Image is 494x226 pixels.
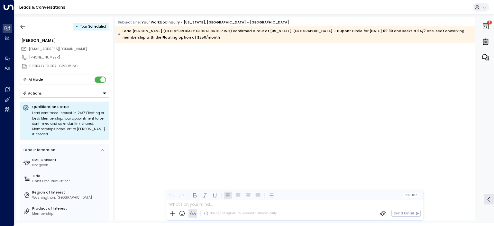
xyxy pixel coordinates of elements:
[20,89,109,98] div: Button group with a nested menu
[32,211,107,216] div: Membership
[487,21,492,24] span: 1
[29,64,109,69] div: BROKAZY GLOBAL GROUP INC
[286,40,304,46] div: [DATE]
[403,193,419,197] button: Cc|Bcc
[142,20,289,25] div: Your Workbox Inquiry - [US_STATE], [GEOGRAPHIC_DATA] - [GEOGRAPHIC_DATA]
[32,206,107,211] label: Product of Interest
[118,28,472,41] div: Lead [PERSON_NAME] (CEO of BROKAZY GLOBAL GROUP INC) confirmed a tour at [US_STATE], [GEOGRAPHIC_...
[32,195,107,200] div: Washingthon, [GEOGRAPHIC_DATA]
[118,20,141,25] span: Subject Line:
[32,190,107,195] label: Region of Interest
[76,22,78,31] div: •
[480,19,491,33] button: 1
[29,77,43,83] div: AI Mode
[29,47,87,51] span: [EMAIL_ADDRESS][DOMAIN_NAME]
[22,148,55,153] div: Lead Information
[168,191,175,199] button: Undo
[405,194,417,197] span: Cc Bcc
[80,24,106,29] span: Tour Scheduled
[32,163,107,168] div: Not given
[32,104,106,109] p: Qualification Status
[32,158,107,163] label: SMS Consent
[21,38,109,43] div: [PERSON_NAME]
[19,5,65,10] a: Leads & Conversations
[204,211,277,216] div: The agent signature is added automatically
[29,47,87,52] span: brokazy@gmail.com
[32,174,107,179] label: Title
[32,111,106,137] div: Lead confirmed interest in 24/7 Floating or Desk Membership; tour appointment to be confirmed and...
[20,89,109,98] button: Actions
[178,191,185,199] button: Redo
[23,91,42,95] div: Actions
[29,55,109,60] div: [PHONE_NUMBER]
[32,179,107,184] div: Chief Executive Officer
[410,194,411,197] span: |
